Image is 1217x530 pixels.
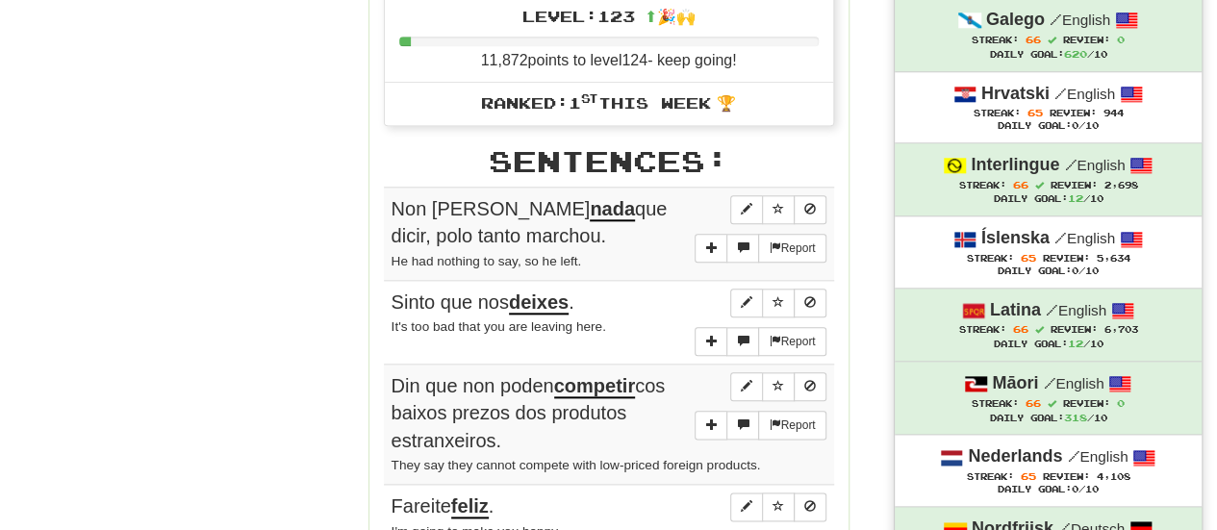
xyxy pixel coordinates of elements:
span: Streak: [973,108,1020,118]
span: 318 [1063,412,1086,423]
span: 66 [1026,34,1041,45]
strong: Íslenska [981,228,1050,247]
button: Toggle ignore [794,492,826,521]
div: Daily Goal: /10 [914,411,1182,425]
span: Streak: [972,398,1019,409]
a: Interlingue /English Streak: 66 Review: 2,698 Daily Goal:12/10 [895,143,1202,215]
span: 🏆 [717,95,736,112]
a: Íslenska /English Streak: 65 Review: 5,634 Daily Goal:0/10 [895,216,1202,287]
small: English [1054,230,1115,246]
span: Ranked: 1 this week [481,93,711,112]
div: Daily Goal: /10 [914,120,1182,133]
span: Level: 123 [522,7,696,25]
span: Review: [1042,471,1089,482]
span: Streak: [958,324,1005,335]
button: Add sentence to collection [695,234,727,263]
span: 4,108 [1096,471,1129,482]
a: Hrvatski /English Streak: 65 Review: 944 Daily Goal:0/10 [895,72,1202,142]
span: 0 [1072,120,1078,131]
span: Non [PERSON_NAME] que dicir, polo tanto marchou. [392,198,668,247]
button: Add sentence to collection [695,411,727,440]
span: 0 [1072,265,1078,276]
small: English [1043,375,1103,391]
span: 5,634 [1096,253,1129,264]
span: Review: [1042,253,1089,264]
button: Toggle ignore [794,372,826,401]
span: 66 [1012,179,1027,190]
span: Streak includes today. [1034,181,1043,189]
button: Toggle favorite [762,372,795,401]
span: 12 [1067,192,1082,204]
strong: Interlingue [971,155,1059,174]
span: 6,703 [1103,324,1137,335]
strong: Galego [986,10,1045,29]
a: Māori /English Streak: 66 Review: 0 Daily Goal:318/10 [895,362,1202,434]
button: Toggle ignore [794,289,826,317]
span: 620 [1063,48,1086,60]
span: Streak: [966,253,1013,264]
a: Latina /English Streak: 66 Review: 6,703 Daily Goal:12/10 [895,289,1202,361]
span: Streak: [972,35,1019,45]
strong: Māori [992,373,1038,392]
div: More sentence controls [695,234,825,263]
small: English [1050,12,1110,28]
span: Sinto que nos . [392,291,574,315]
div: Sentence controls [730,372,826,401]
span: Streak includes today. [1034,325,1043,334]
span: / [1054,229,1067,246]
div: Daily Goal: /10 [914,484,1182,496]
div: Sentence controls [730,289,826,317]
small: English [1054,86,1115,102]
a: Nederlands /English Streak: 65 Review: 4,108 Daily Goal:0/10 [895,435,1202,505]
button: Report [758,234,825,263]
button: Add sentence to collection [695,327,727,356]
div: Daily Goal: /10 [914,337,1182,351]
span: Review: [1063,398,1110,409]
u: competir [554,375,635,398]
u: nada [590,198,635,221]
span: 66 [1026,397,1041,409]
span: 12 [1067,338,1082,349]
span: / [1043,374,1055,391]
button: Edit sentence [730,492,763,521]
span: Streak includes today. [1048,36,1056,44]
button: Edit sentence [730,195,763,224]
button: Edit sentence [730,289,763,317]
small: It's too bad that you are leaving here. [392,319,606,334]
span: 2,698 [1103,180,1137,190]
div: Daily Goal: /10 [914,47,1182,62]
span: 65 [1020,252,1035,264]
small: They say they cannot compete with low-priced foreign products. [392,458,761,472]
small: He had nothing to say, so he left. [392,254,582,268]
span: Review: [1050,180,1097,190]
span: Review: [1063,35,1110,45]
div: More sentence controls [695,327,825,356]
span: 0 [1117,34,1125,45]
small: English [1046,302,1106,318]
button: Toggle ignore [794,195,826,224]
span: Streak includes today. [1048,399,1056,408]
span: / [1067,447,1079,465]
span: / [1050,11,1062,28]
button: Edit sentence [730,372,763,401]
span: Streak: [958,180,1005,190]
span: Streak: [966,471,1013,482]
div: Sentence controls [730,195,826,224]
span: 944 [1103,108,1123,118]
button: Toggle favorite [762,195,795,224]
button: Report [758,411,825,440]
strong: Nederlands [968,446,1062,466]
span: Review: [1049,108,1096,118]
span: 66 [1012,323,1027,335]
span: / [1054,85,1067,102]
div: More sentence controls [695,411,825,440]
span: 65 [1027,107,1042,118]
div: Daily Goal: /10 [914,265,1182,278]
span: 0 [1117,397,1125,409]
span: 0 [1072,484,1078,494]
small: English [1064,157,1125,173]
strong: Hrvatski [981,84,1050,103]
sup: st [581,91,598,105]
span: 65 [1020,470,1035,482]
small: English [1067,448,1128,465]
